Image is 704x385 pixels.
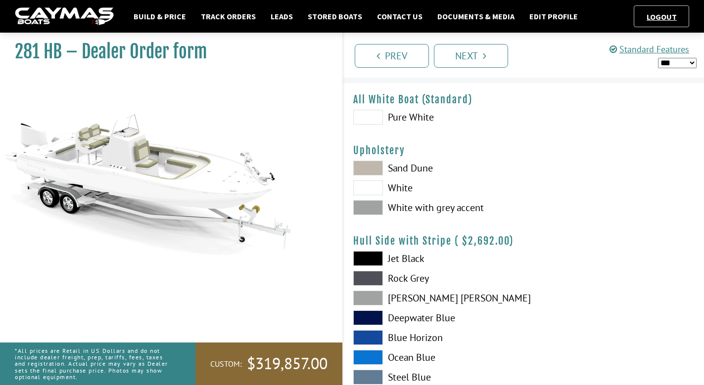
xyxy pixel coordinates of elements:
[15,342,173,385] p: *All prices are Retail in US Dollars and do not include dealer freight, prep, tariffs, fees, taxe...
[266,10,298,23] a: Leads
[610,43,689,55] a: Standard Features
[15,41,318,63] h1: 281 HB – Dealer Order form
[353,271,514,286] label: Rock Grey
[210,359,242,369] span: Custom:
[355,44,429,68] a: Prev
[372,10,427,23] a: Contact Us
[353,180,514,195] label: White
[432,10,519,23] a: Documents & Media
[303,10,367,23] a: Stored Boats
[642,12,682,22] a: Logout
[353,291,514,305] label: [PERSON_NAME] [PERSON_NAME]
[353,161,514,175] label: Sand Dune
[462,235,509,247] span: $2,692.00
[353,93,695,106] h4: All White Boat (Standard)
[196,10,261,23] a: Track Orders
[353,330,514,345] label: Blue Horizon
[129,10,191,23] a: Build & Price
[195,342,342,385] a: Custom:$319,857.00
[353,110,514,125] label: Pure White
[247,353,328,374] span: $319,857.00
[353,251,514,266] label: Jet Black
[353,370,514,385] label: Steel Blue
[524,10,583,23] a: Edit Profile
[353,310,514,325] label: Deepwater Blue
[353,235,695,247] h4: Hull Side with Stripe ( )
[434,44,508,68] a: Next
[353,144,695,157] h4: Upholstery
[353,350,514,365] label: Ocean Blue
[353,200,514,215] label: White with grey accent
[15,7,114,26] img: caymas-dealer-connect-2ed40d3bc7270c1d8d7ffb4b79bf05adc795679939227970def78ec6f6c03838.gif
